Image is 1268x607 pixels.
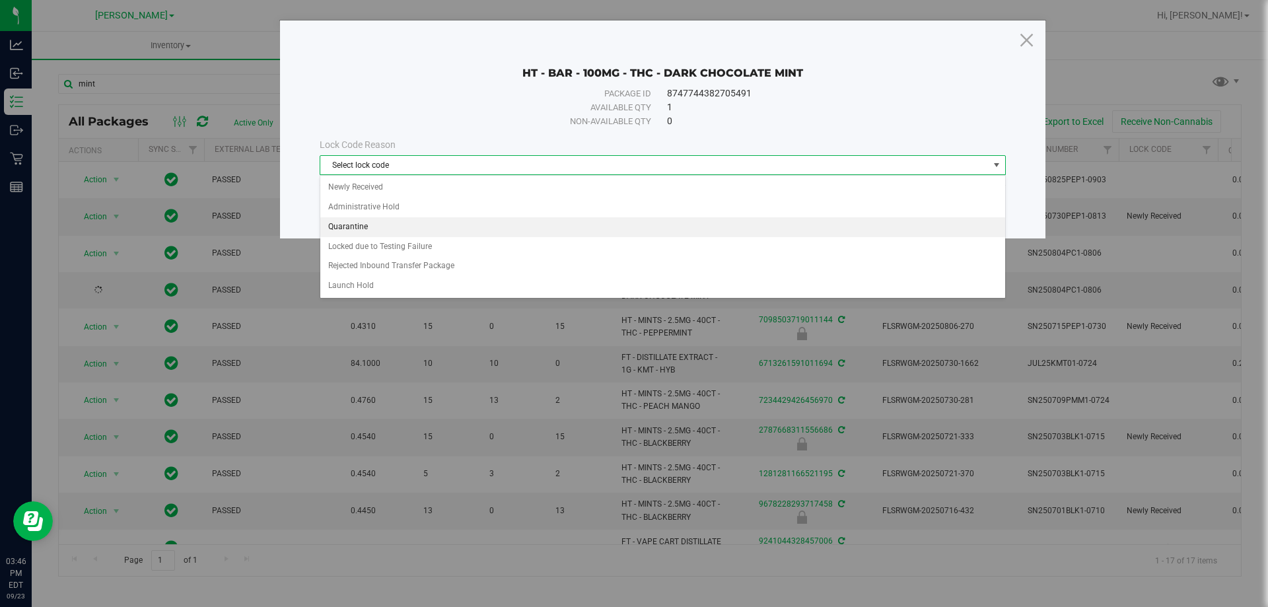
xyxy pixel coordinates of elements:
[667,100,976,114] div: 1
[320,197,1005,217] li: Administrative Hold
[320,139,396,150] span: Lock Code Reason
[989,156,1005,174] span: select
[349,101,651,114] div: Available qty
[349,87,651,100] div: Package ID
[667,114,976,128] div: 0
[320,237,1005,257] li: Locked due to Testing Failure
[320,276,1005,296] li: Launch Hold
[320,178,1005,197] li: Newly Received
[320,47,1006,80] div: HT - BAR - 100MG - THC - DARK CHOCOLATE MINT
[320,256,1005,276] li: Rejected Inbound Transfer Package
[13,501,53,541] iframe: Resource center
[320,156,989,174] span: Select lock code
[320,217,1005,237] li: Quarantine
[667,87,976,100] div: 8747744382705491
[349,115,651,128] div: Non-available qty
